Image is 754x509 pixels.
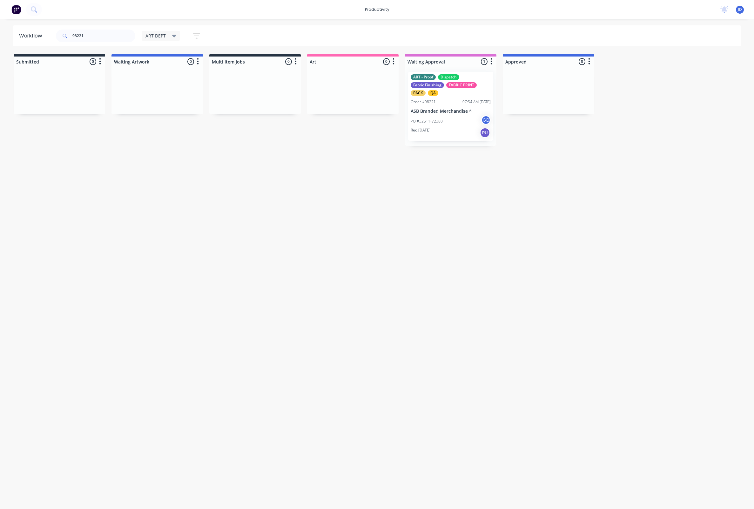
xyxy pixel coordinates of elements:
[411,109,491,114] p: ASB Branded Merchandise ^
[446,82,477,88] div: FABRIC PRINT
[411,82,444,88] div: Fabric Finishing
[411,118,443,124] p: PO #32511-72380
[411,90,426,96] div: PACK
[411,74,436,80] div: ART - Proof
[411,127,430,133] p: Req. [DATE]
[145,32,166,39] span: ART DEPT
[11,5,21,14] img: Factory
[428,90,438,96] div: QA
[438,74,459,80] div: Dispatch
[462,99,491,105] div: 07:54 AM [DATE]
[481,115,491,125] div: GD
[480,128,490,138] div: PU
[738,7,742,12] span: JD
[408,72,493,141] div: ART - ProofDispatchFabric FinishingFABRIC PRINTPACKQAOrder #9822107:54 AM [DATE]ASB Branded Merch...
[19,32,45,40] div: Workflow
[72,30,135,42] input: Search for orders...
[362,5,393,14] div: productivity
[411,99,436,105] div: Order #98221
